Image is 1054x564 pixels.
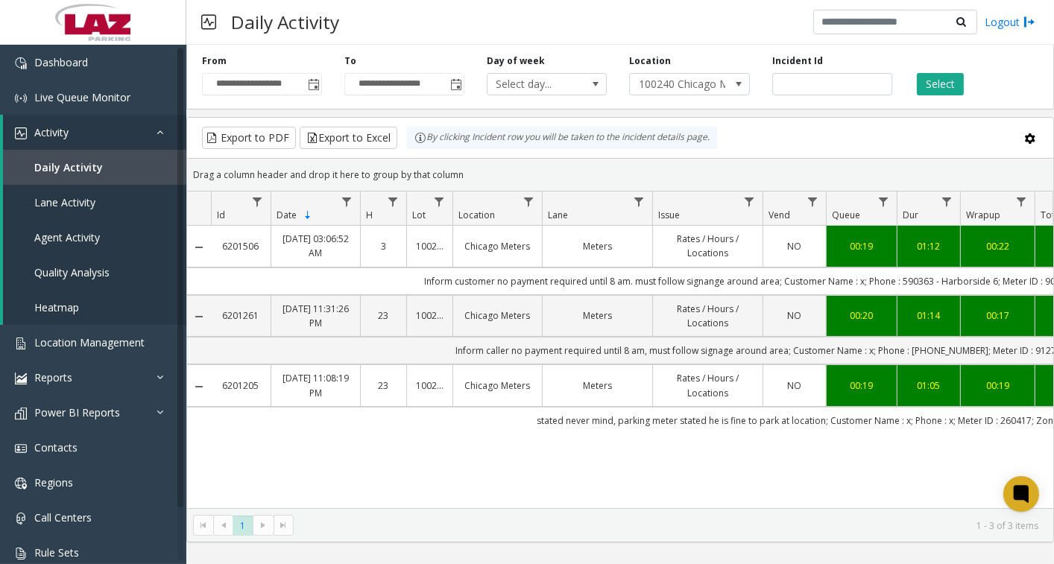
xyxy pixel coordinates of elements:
[462,308,533,323] a: Chicago Meters
[280,302,351,330] a: [DATE] 11:31:26 PM
[15,443,27,454] img: 'icon'
[15,478,27,489] img: 'icon'
[552,378,643,393] a: Meters
[370,239,397,253] a: 3
[629,191,649,212] a: Lane Filter Menu
[548,209,568,221] span: Lane
[970,378,1026,393] a: 00:19
[836,378,888,393] a: 00:19
[15,373,27,384] img: 'icon'
[217,209,225,221] span: Id
[1012,191,1032,212] a: Wrapup Filter Menu
[187,381,211,393] a: Collapse Details
[34,440,78,454] span: Contacts
[305,74,321,95] span: Toggle popup
[220,239,262,253] a: 6201506
[15,57,27,69] img: 'icon'
[629,54,671,68] label: Location
[3,290,186,325] a: Heatmap
[788,309,802,322] span: NO
[970,239,1026,253] a: 00:22
[202,127,296,149] button: Export to PDF
[772,378,817,393] a: NO
[34,545,79,560] span: Rule Sets
[966,209,1000,221] span: Wrapup
[370,378,397,393] a: 23
[739,191,760,212] a: Issue Filter Menu
[3,150,186,185] a: Daily Activity
[34,55,88,69] span: Dashboard
[662,371,754,399] a: Rates / Hours / Locations
[662,302,754,330] a: Rates / Hours / Locations
[187,191,1053,508] div: Data table
[3,115,186,150] a: Activity
[34,335,145,349] span: Location Management
[15,548,27,560] img: 'icon'
[34,90,130,104] span: Live Queue Monitor
[658,209,680,221] span: Issue
[414,132,426,144] img: infoIcon.svg
[788,240,802,253] span: NO
[15,338,27,349] img: 'icon'
[34,265,110,279] span: Quality Analysis
[416,308,444,323] a: 100240
[34,405,120,419] span: Power BI Reports
[34,230,100,244] span: Agent Activity
[487,54,545,68] label: Day of week
[34,300,79,314] span: Heatmap
[407,127,717,149] div: By clicking Incident row you will be taken to the incident details page.
[836,308,888,323] a: 00:20
[906,239,951,253] a: 01:12
[772,239,817,253] a: NO
[187,162,1053,188] div: Drag a column header and drop it here to group by that column
[247,191,268,212] a: Id Filter Menu
[3,185,186,220] a: Lane Activity
[280,232,351,260] a: [DATE] 03:06:52 AM
[937,191,957,212] a: Dur Filter Menu
[458,209,495,221] span: Location
[832,209,860,221] span: Queue
[769,209,790,221] span: Vend
[34,475,73,489] span: Regions
[917,73,964,95] button: Select
[462,239,533,253] a: Chicago Meters
[772,308,817,323] a: NO
[34,510,92,525] span: Call Centers
[277,209,297,221] span: Date
[370,308,397,323] a: 23
[302,209,314,221] span: Sortable
[383,191,403,212] a: H Filter Menu
[903,209,918,221] span: Dur
[985,14,1035,30] a: Logout
[34,160,103,174] span: Daily Activity
[662,232,754,260] a: Rates / Hours / Locations
[34,370,72,384] span: Reports
[187,311,211,323] a: Collapse Details
[15,92,27,104] img: 'icon'
[788,379,802,392] span: NO
[447,74,464,95] span: Toggle popup
[15,127,27,139] img: 'icon'
[3,255,186,290] a: Quality Analysis
[906,308,951,323] a: 01:14
[836,239,888,253] a: 00:19
[519,191,539,212] a: Location Filter Menu
[303,519,1038,532] kendo-pager-info: 1 - 3 of 3 items
[233,516,253,536] span: Page 1
[187,241,211,253] a: Collapse Details
[906,378,951,393] div: 01:05
[280,371,351,399] a: [DATE] 11:08:19 PM
[772,54,823,68] label: Incident Id
[224,4,347,40] h3: Daily Activity
[803,191,823,212] a: Vend Filter Menu
[1023,14,1035,30] img: logout
[429,191,449,212] a: Lot Filter Menu
[970,308,1026,323] a: 00:17
[630,74,725,95] span: 100240 Chicago Meters
[300,127,397,149] button: Export to Excel
[15,408,27,419] img: 'icon'
[487,74,582,95] span: Select day...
